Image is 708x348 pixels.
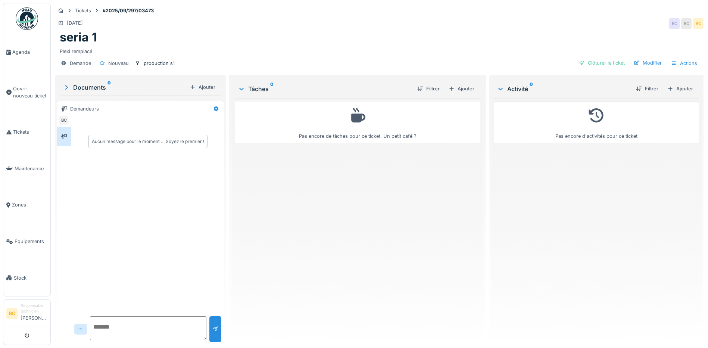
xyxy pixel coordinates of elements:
[6,303,47,326] a: BC Responsable technicien[PERSON_NAME]
[693,18,704,29] div: BC
[13,85,47,99] span: Ouvrir nouveau ticket
[15,165,47,172] span: Maintenance
[14,274,47,282] span: Stock
[238,84,411,93] div: Tâches
[70,105,99,112] div: Demandeurs
[107,83,111,92] sup: 0
[187,82,218,92] div: Ajouter
[59,115,69,125] div: BC
[3,150,50,187] a: Maintenance
[21,303,47,324] li: [PERSON_NAME]
[270,84,274,93] sup: 0
[92,138,204,145] div: Aucun message pour le moment … Soyez le premier !
[3,223,50,260] a: Équipements
[631,58,665,68] div: Modifier
[13,128,47,136] span: Tickets
[576,58,628,68] div: Clôturer le ticket
[664,84,696,94] div: Ajouter
[75,7,91,14] div: Tickets
[16,7,38,30] img: Badge_color-CXgf-gQk.svg
[63,83,187,92] div: Documents
[21,303,47,314] div: Responsable technicien
[108,60,129,67] div: Nouveau
[70,60,91,67] div: Demande
[414,84,443,94] div: Filtrer
[144,60,175,67] div: production s1
[15,238,47,245] span: Équipements
[100,7,157,14] strong: #2025/09/297/03473
[497,84,630,93] div: Activité
[3,71,50,114] a: Ouvrir nouveau ticket
[12,49,47,56] span: Agenda
[3,187,50,223] a: Zones
[446,84,477,94] div: Ajouter
[681,18,692,29] div: BC
[60,45,699,55] div: Plexi remplacé
[60,30,97,44] h1: seria 1
[668,58,701,69] div: Actions
[3,260,50,296] a: Stock
[12,201,47,208] span: Zones
[67,19,83,27] div: [DATE]
[530,84,533,93] sup: 0
[499,105,694,140] div: Pas encore d'activités pour ce ticket
[240,105,475,140] div: Pas encore de tâches pour ce ticket. Un petit café ?
[3,34,50,71] a: Agenda
[3,114,50,150] a: Tickets
[633,84,661,94] div: Filtrer
[669,18,680,29] div: BC
[6,308,18,319] li: BC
